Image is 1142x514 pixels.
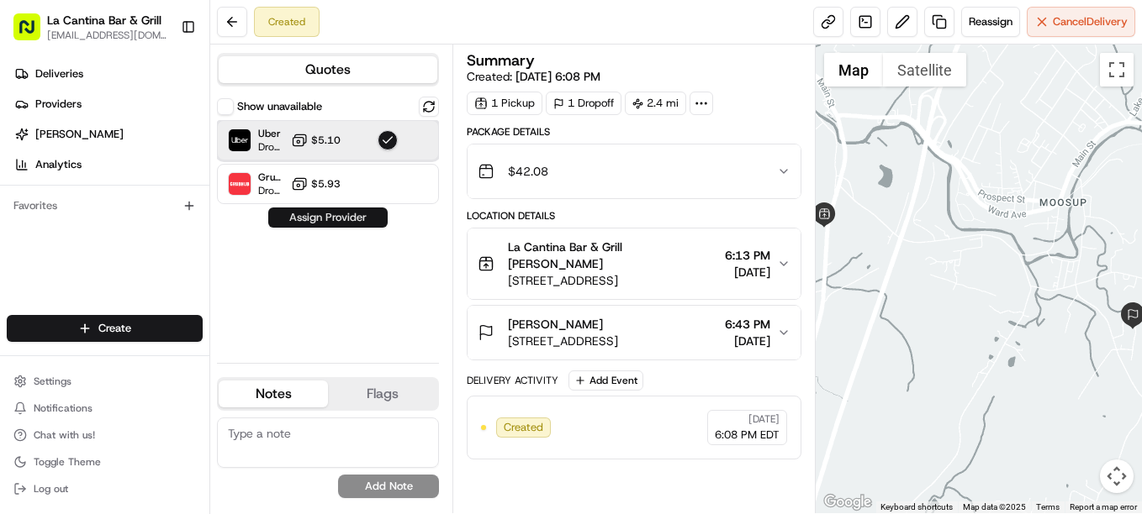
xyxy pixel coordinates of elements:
span: Knowledge Base [34,375,129,392]
img: Google [820,491,875,513]
label: Show unavailable [237,99,322,114]
span: [STREET_ADDRESS] [508,272,718,289]
button: La Cantina Bar & Grill [PERSON_NAME][STREET_ADDRESS]6:13 PM[DATE] [468,228,801,299]
img: Grubhub [229,173,251,195]
div: Past conversations [17,218,108,232]
span: [PERSON_NAME] [35,127,124,142]
button: Toggle fullscreen view [1100,53,1134,87]
img: 1736555255976-a54dd68f-1ca7-489b-9aae-adbdc363a1c4 [34,261,47,275]
img: 1736555255976-a54dd68f-1ca7-489b-9aae-adbdc363a1c4 [17,160,47,191]
button: Flags [328,380,437,407]
div: 📗 [17,377,30,391]
button: Assign Provider [268,207,388,228]
span: Chat with us! [34,428,95,442]
span: $5.10 [311,134,341,147]
img: Uber [229,129,251,151]
img: 9188753566659_6852d8bf1fb38e338040_72.png [35,160,66,191]
span: Dropoff ETA 25 minutes [258,140,284,154]
div: Package Details [467,125,801,139]
span: • [126,260,132,274]
button: See all [261,215,306,235]
span: [DATE] [135,260,170,274]
span: Uber [258,127,284,140]
button: Notes [219,380,328,407]
span: Pylon [167,390,204,402]
img: Masood Aslam [17,290,44,317]
div: 1 Dropoff [546,92,621,115]
span: [DATE] [725,333,770,349]
span: Create [98,321,131,336]
button: Map camera controls [1100,459,1134,493]
div: Favorites [7,192,203,219]
span: Cancel Delivery [1053,14,1128,29]
a: Powered byPylon [119,389,204,402]
button: Create [7,315,203,342]
button: Show street map [824,53,883,87]
a: Terms [1036,502,1060,511]
a: Analytics [7,151,209,178]
button: Toggle Theme [7,450,203,474]
span: 6:08 PM EDT [715,427,780,443]
span: 6:13 PM [725,247,770,264]
button: La Cantina Bar & Grill [47,12,161,29]
button: Chat with us! [7,423,203,447]
span: [DATE] [748,412,780,426]
span: • [140,306,145,319]
div: 2.4 mi [625,92,686,115]
div: Location Details [467,209,801,223]
span: Providers [35,97,82,112]
span: Regen Pajulas [52,260,123,274]
div: 1 Pickup [467,92,542,115]
button: Reassign [961,7,1020,37]
span: [DATE] [149,306,183,319]
a: 📗Knowledge Base [10,369,135,399]
span: $42.08 [508,163,548,180]
span: La Cantina Bar & Grill [PERSON_NAME] [508,239,718,272]
span: [PERSON_NAME] [52,306,136,319]
span: Notifications [34,401,93,415]
a: [PERSON_NAME] [7,121,209,148]
button: Log out [7,477,203,501]
a: 💻API Documentation [135,369,277,399]
button: CancelDelivery [1027,7,1135,37]
div: Delivery Activity [467,374,558,387]
span: Settings [34,375,71,388]
button: Show satellite imagery [883,53,966,87]
button: Keyboard shortcuts [880,501,953,513]
span: Created: [467,68,600,85]
div: We're available if you need us! [76,177,231,191]
button: [EMAIL_ADDRESS][DOMAIN_NAME] [47,29,167,42]
a: Open this area in Google Maps (opens a new window) [820,491,875,513]
span: Log out [34,482,68,496]
span: Dropoff ETA 30 minutes [258,184,284,197]
div: Start new chat [76,160,276,177]
button: [PERSON_NAME][STREET_ADDRESS]6:43 PM[DATE] [468,306,801,359]
a: Report a map error [1070,502,1137,511]
span: [STREET_ADDRESS] [508,333,618,349]
button: Notifications [7,396,203,420]
span: Reassign [969,14,1012,29]
span: [DATE] [725,264,770,281]
p: Welcome 👋 [17,67,306,94]
span: Toggle Theme [34,455,101,469]
span: Map data ©2025 [963,502,1026,511]
button: Add Event [568,370,643,391]
button: $5.93 [291,176,341,192]
span: $5.93 [311,177,341,191]
button: La Cantina Bar & Grill[EMAIL_ADDRESS][DOMAIN_NAME] [7,7,174,47]
span: [DATE] 6:08 PM [515,69,600,84]
img: Regen Pajulas [17,244,44,271]
button: $5.10 [291,132,341,149]
input: Clear [44,108,278,126]
span: Created [504,420,543,435]
h3: Summary [467,53,535,68]
a: Providers [7,91,209,118]
span: Deliveries [35,66,83,81]
span: [PERSON_NAME] [508,316,603,333]
a: Deliveries [7,60,209,87]
button: Settings [7,370,203,393]
button: Quotes [219,56,437,83]
img: Nash [17,17,50,50]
